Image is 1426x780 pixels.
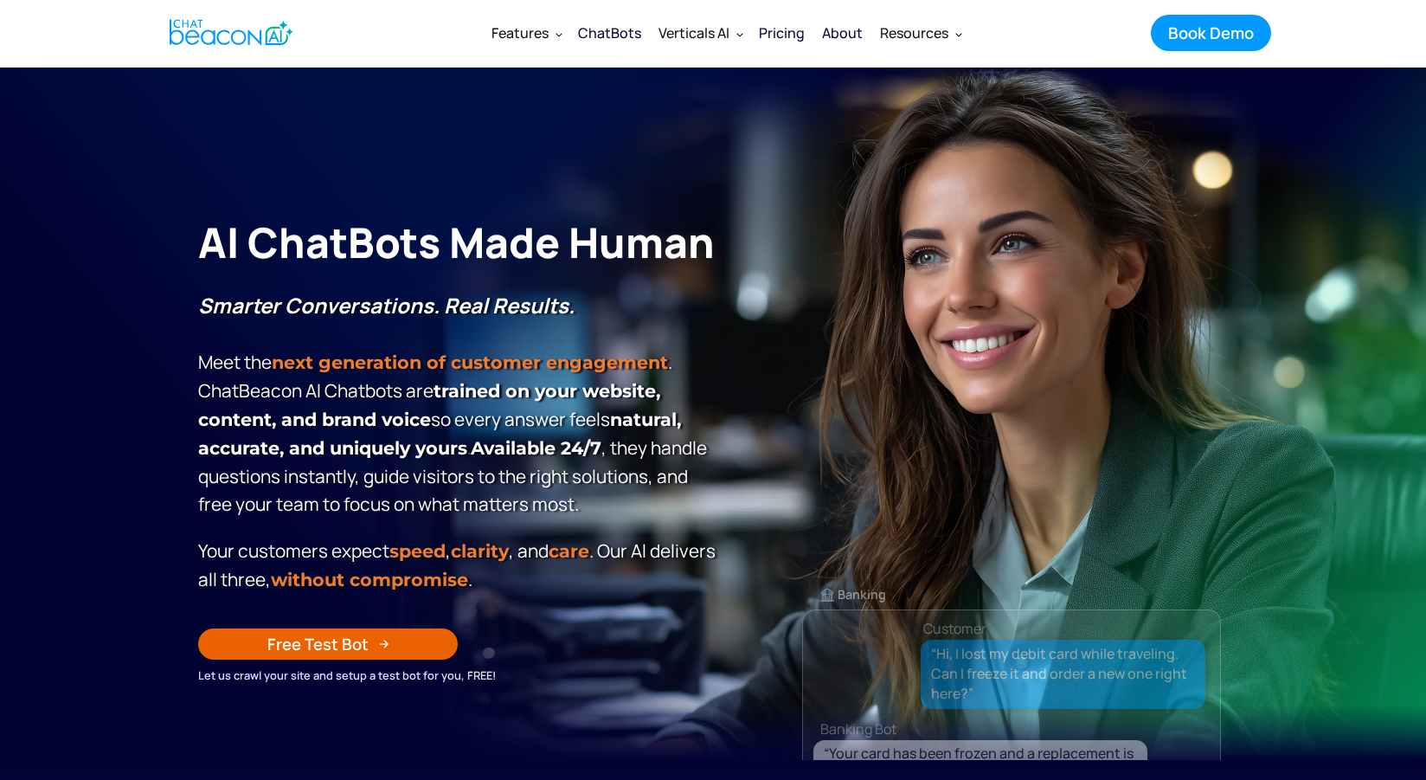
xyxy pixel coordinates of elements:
[955,30,962,37] img: Dropdown
[1151,15,1271,51] a: Book Demo
[389,540,446,562] strong: speed
[650,12,750,54] div: Verticals AI
[198,292,722,518] p: Meet the . ChatBeacon Al Chatbots are so every answer feels , they handle questions instantly, gu...
[556,30,562,37] img: Dropdown
[750,10,813,55] a: Pricing
[198,629,458,660] a: Free Test Bot
[271,569,468,590] span: without compromise
[198,215,722,270] h1: AI ChatBots Made Human
[1168,22,1254,44] div: Book Demo
[491,21,549,45] div: Features
[803,583,1220,607] div: 🏦 Banking
[871,12,969,54] div: Resources
[569,10,650,55] a: ChatBots
[198,537,722,594] p: Your customers expect , , and . Our Al delivers all three, .
[923,616,986,641] div: Customer
[736,30,743,37] img: Dropdown
[658,21,729,45] div: Verticals AI
[379,639,389,649] img: Arrow
[155,11,303,54] a: home
[759,21,805,45] div: Pricing
[549,540,589,562] span: care
[272,351,668,373] strong: next generation of customer engagement
[267,633,369,655] div: Free Test Bot
[813,10,871,55] a: About
[822,21,863,45] div: About
[483,12,569,54] div: Features
[880,21,948,45] div: Resources
[198,291,575,319] strong: Smarter Conversations. Real Results.
[578,21,641,45] div: ChatBots
[451,540,509,562] span: clarity
[471,437,601,459] strong: Available 24/7
[198,666,722,685] div: Let us crawl your site and setup a test bot for you, FREE!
